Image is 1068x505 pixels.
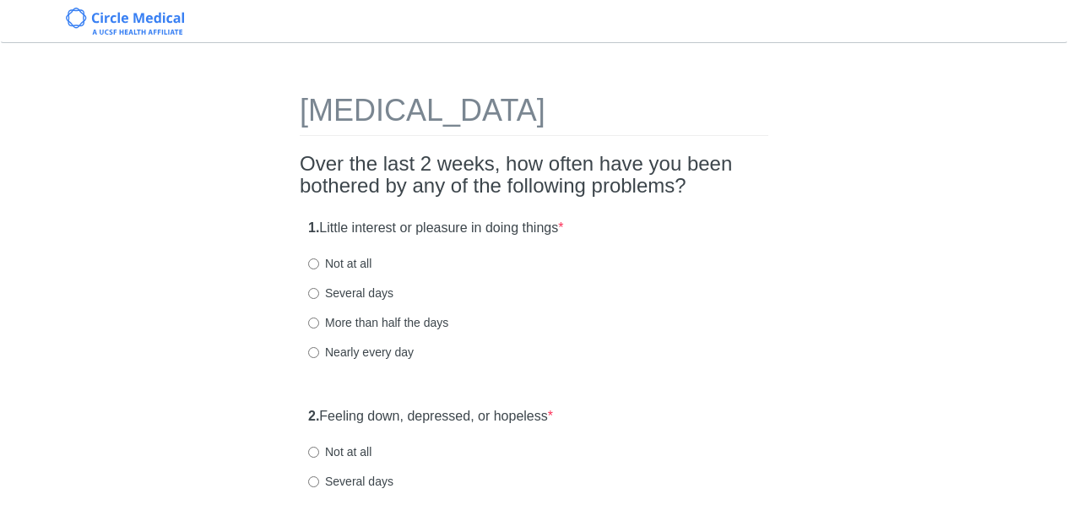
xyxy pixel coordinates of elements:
label: Feeling down, depressed, or hopeless [308,407,553,426]
h2: Over the last 2 weeks, how often have you been bothered by any of the following problems? [300,153,768,198]
input: Several days [308,476,319,487]
label: Not at all [308,443,371,460]
label: Several days [308,473,393,490]
input: Not at all [308,447,319,458]
label: Not at all [308,255,371,272]
h1: [MEDICAL_DATA] [300,94,768,136]
label: Several days [308,285,393,301]
input: Not at all [308,258,319,269]
input: Several days [308,288,319,299]
label: More than half the days [308,314,448,331]
label: Little interest or pleasure in doing things [308,219,563,238]
input: Nearly every day [308,347,319,358]
label: Nearly every day [308,344,414,361]
img: Circle Medical Logo [66,8,185,35]
input: More than half the days [308,318,319,329]
strong: 1. [308,220,319,235]
strong: 2. [308,409,319,423]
